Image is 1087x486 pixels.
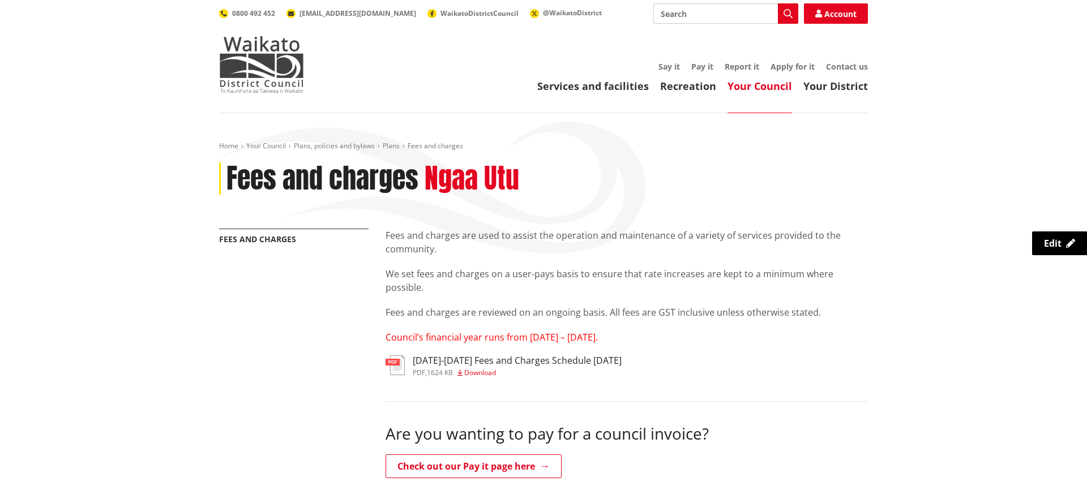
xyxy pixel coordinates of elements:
[530,8,602,18] a: @WaikatoDistrict
[386,423,709,444] span: Are you wanting to pay for a council invoice?
[386,267,868,294] p: We set fees and charges on a user-pays basis to ensure that rate increases are kept to a minimum ...
[1044,237,1062,250] span: Edit
[425,162,519,195] h2: Ngaa Utu
[413,368,425,377] span: pdf
[440,8,519,18] span: WaikatoDistrictCouncil
[219,141,868,151] nav: breadcrumb
[691,61,713,72] a: Pay it
[219,8,275,18] a: 0800 492 452
[413,369,622,376] div: ,
[660,79,716,93] a: Recreation
[725,61,759,72] a: Report it
[219,234,296,244] a: Fees and charges
[219,141,238,150] a: Home
[803,79,868,93] a: Your District
[386,454,562,478] a: Check out our Pay it page here
[219,36,304,93] img: Waikato District Council - Te Kaunihera aa Takiwaa o Waikato
[286,8,416,18] a: [EMAIL_ADDRESS][DOMAIN_NAME]
[294,141,375,150] a: Plans, policies and bylaws
[1032,231,1087,255] a: Edit
[658,61,680,72] a: Say it
[653,3,798,24] input: Search input
[386,355,405,375] img: document-pdf.svg
[826,61,868,72] a: Contact us
[386,355,622,376] a: [DATE]-[DATE] Fees and Charges Schedule [DATE] pdf,1624 KB Download
[727,79,792,93] a: Your Council
[383,141,400,150] a: Plans
[226,162,418,195] h1: Fees and charges
[464,368,496,377] span: Download
[408,141,463,150] span: Fees and charges
[427,8,519,18] a: WaikatoDistrictCouncil
[413,355,622,366] h3: [DATE]-[DATE] Fees and Charges Schedule [DATE]
[804,3,868,24] a: Account
[771,61,815,72] a: Apply for it
[543,8,602,18] span: @WaikatoDistrict
[299,8,416,18] span: [EMAIL_ADDRESS][DOMAIN_NAME]
[386,331,598,343] span: Council’s financial year runs from [DATE] – [DATE].
[232,8,275,18] span: 0800 492 452
[386,229,868,256] p: Fees and charges are used to assist the operation and maintenance of a variety of services provid...
[537,79,649,93] a: Services and facilities
[246,141,286,150] a: Your Council
[427,368,453,377] span: 1624 KB
[386,306,868,319] p: Fees and charges are reviewed on an ongoing basis. All fees are GST inclusive unless otherwise st...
